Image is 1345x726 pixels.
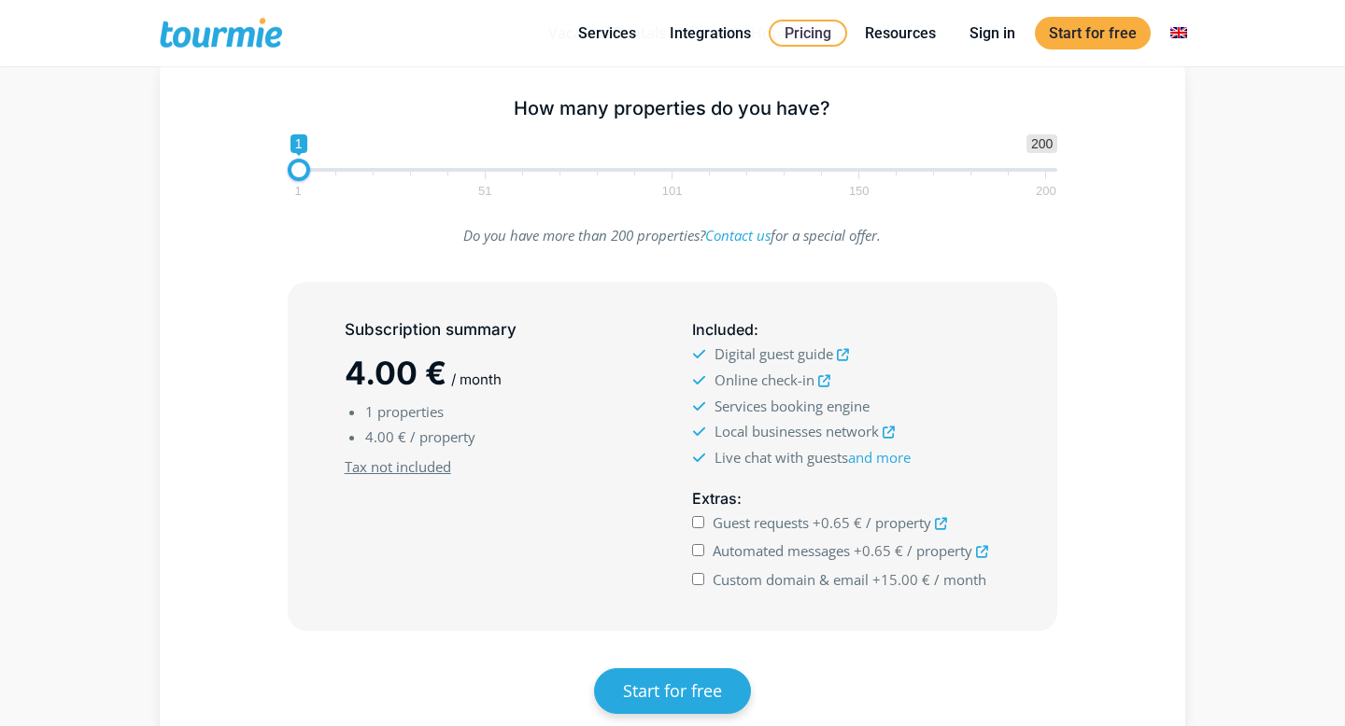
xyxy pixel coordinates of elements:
span: 101 [659,187,686,195]
span: 1 [365,402,374,421]
span: +0.65 € [813,513,862,532]
a: Sign in [956,21,1029,45]
span: 51 [475,187,494,195]
a: Switch to [1156,21,1201,45]
h5: : [692,487,1000,510]
span: / property [907,541,972,560]
span: Extras [692,489,737,508]
span: Services booking engine [715,397,870,415]
a: Resources [851,21,950,45]
span: Live chat with guests [715,448,911,467]
span: / month [934,570,986,589]
span: properties [377,402,444,421]
span: Included [692,320,754,339]
a: Integrations [656,21,765,45]
a: and more [848,448,911,467]
u: Tax not included [345,457,451,476]
span: +0.65 € [854,541,903,560]
a: Contact us [705,226,771,244]
a: Start for free [594,668,751,714]
span: Online check-in [715,370,814,389]
span: 1 [291,187,304,195]
span: Guest requests [713,513,809,532]
span: Automated messages [713,541,850,560]
h5: : [692,318,1000,342]
a: Start for free [1035,17,1151,49]
p: Do you have more than 200 properties? for a special offer. [288,223,1058,248]
a: Services [564,21,650,45]
span: Start for free [623,679,722,702]
span: +15.00 € [872,570,930,589]
span: / property [410,427,475,446]
span: / month [451,370,502,388]
span: 200 [1026,134,1057,153]
span: 4.00 € [345,354,446,392]
span: 4.00 € [365,427,406,446]
h5: How many properties do you have? [288,97,1058,120]
h5: Subscription summary [345,318,653,342]
span: / property [866,513,931,532]
a: Pricing [769,20,847,47]
span: 150 [846,187,872,195]
span: Local businesses network [715,422,879,440]
span: 1 [290,134,307,153]
span: Custom domain & email [713,570,869,589]
span: Digital guest guide [715,344,833,363]
span: 200 [1033,187,1059,195]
